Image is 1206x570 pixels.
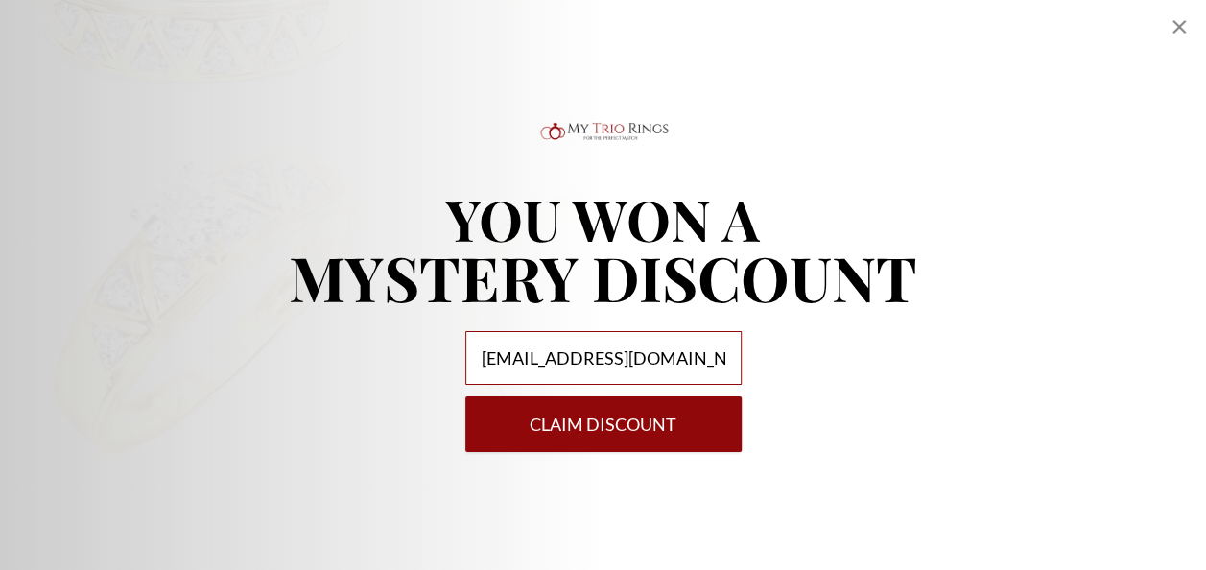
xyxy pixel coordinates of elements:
[289,247,917,308] p: MYSTERY DISCOUNT
[465,396,742,452] button: Claim DISCOUNT
[1168,15,1191,38] div: Close popup
[465,331,742,385] input: Your email address
[289,191,917,247] p: YOU WON A
[536,118,671,145] img: Logo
